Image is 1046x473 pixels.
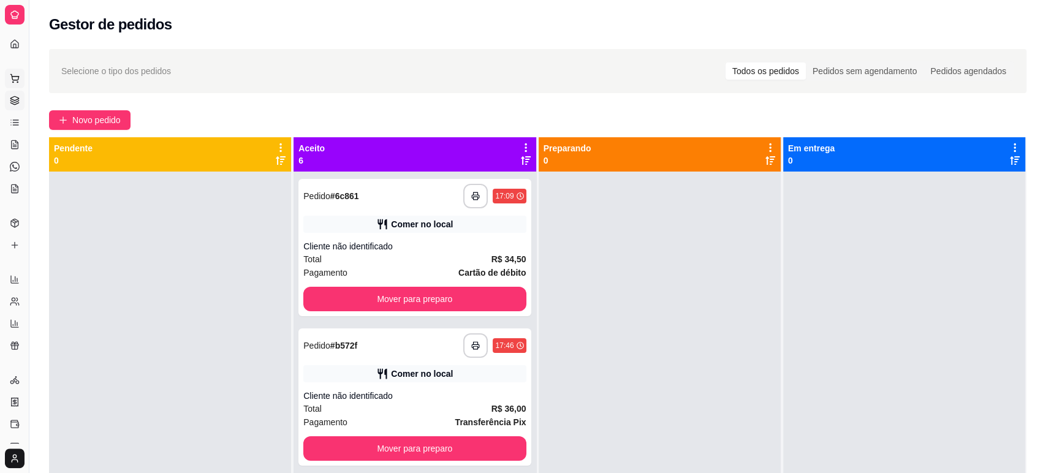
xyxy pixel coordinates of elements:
[495,341,514,350] div: 17:46
[303,402,322,415] span: Total
[923,62,1013,80] div: Pedidos agendados
[495,191,514,201] div: 17:09
[330,191,359,201] strong: # 6c861
[298,154,325,167] p: 6
[72,113,121,127] span: Novo pedido
[788,142,835,154] p: Em entrega
[303,191,330,201] span: Pedido
[788,154,835,167] p: 0
[330,341,357,350] strong: # b572f
[303,341,330,350] span: Pedido
[303,390,526,402] div: Cliente não identificado
[455,417,526,427] strong: Transferência Pix
[458,268,526,278] strong: Cartão de débito
[544,154,591,167] p: 0
[303,266,347,279] span: Pagamento
[391,218,453,230] div: Comer no local
[303,252,322,266] span: Total
[303,436,526,461] button: Mover para preparo
[491,254,526,264] strong: R$ 34,50
[726,62,806,80] div: Todos os pedidos
[59,116,67,124] span: plus
[303,240,526,252] div: Cliente não identificado
[544,142,591,154] p: Preparando
[391,368,453,380] div: Comer no local
[49,15,172,34] h2: Gestor de pedidos
[61,64,171,78] span: Selecione o tipo dos pedidos
[298,142,325,154] p: Aceito
[54,154,93,167] p: 0
[54,142,93,154] p: Pendente
[49,110,131,130] button: Novo pedido
[806,62,923,80] div: Pedidos sem agendamento
[303,415,347,429] span: Pagamento
[491,404,526,414] strong: R$ 36,00
[303,287,526,311] button: Mover para preparo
